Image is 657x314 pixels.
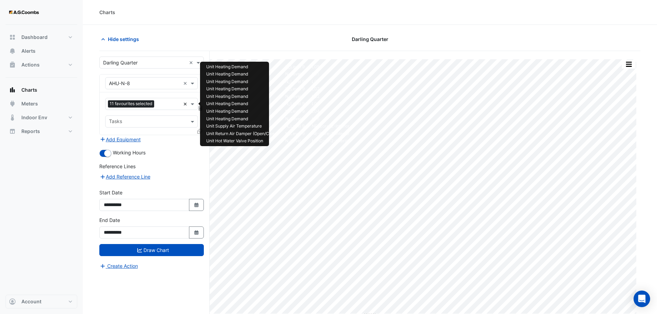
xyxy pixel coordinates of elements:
[197,128,202,134] span: Clone Favourites and Tasks from this Equipment to other Equipment
[203,93,282,100] td: Unit Heating Demand
[99,216,120,224] label: End Date
[21,298,41,305] span: Account
[308,108,353,115] td: L04
[6,83,77,97] button: Charts
[6,295,77,308] button: Account
[203,100,282,108] td: Unit Heating Demand
[21,34,48,41] span: Dashboard
[9,61,16,68] app-icon: Actions
[282,123,308,130] td: N_Level 9
[352,36,388,43] span: Darling Quarter
[282,85,308,93] td: N_Level 9
[9,87,16,93] app-icon: Charts
[198,105,204,111] span: Choose Function
[308,78,353,85] td: L03
[203,85,282,93] td: Unit Heating Demand
[282,130,308,138] td: N_Level 9
[6,111,77,124] button: Indoor Env
[9,34,16,41] app-icon: Dashboard
[99,163,136,170] label: Reference Lines
[193,230,200,235] fa-icon: Select Date
[99,244,204,256] button: Draw Chart
[21,48,36,54] span: Alerts
[8,6,39,19] img: Company Logo
[108,36,139,43] span: Hide settings
[113,150,146,155] span: Working Hours
[99,33,143,45] button: Hide settings
[282,93,308,100] td: N_Level 9
[634,291,650,307] div: Open Intercom Messenger
[21,61,40,68] span: Actions
[308,115,353,123] td: L06
[282,100,308,108] td: N_Level 9
[203,130,282,138] td: Unit Return Air Damper (Open/Close)
[203,71,282,78] td: Unit Heating Demand
[99,189,122,196] label: Start Date
[183,80,189,87] span: Clear
[282,115,308,123] td: N_Level 9
[203,115,282,123] td: Unit Heating Demand
[622,60,636,69] button: More Options
[6,124,77,138] button: Reports
[183,100,189,108] span: Clear
[189,59,195,66] span: Clear
[308,93,353,100] td: L02
[282,138,308,145] td: N_Level 9
[99,173,151,181] button: Add Reference Line
[6,44,77,58] button: Alerts
[282,108,308,115] td: N_Level 9
[21,128,40,135] span: Reports
[308,123,353,130] td: NE-Core-2-Interior
[6,30,77,44] button: Dashboard
[203,138,282,145] td: Unit Hot Water Valve Position
[6,97,77,111] button: Meters
[9,114,16,121] app-icon: Indoor Env
[9,128,16,135] app-icon: Reports
[308,100,353,108] td: L08
[9,100,16,107] app-icon: Meters
[308,71,353,78] td: L01
[108,100,154,107] span: 11 favourites selected
[308,130,353,138] td: NE-Core-2-Interior
[308,85,353,93] td: L07
[308,63,353,71] td: L05
[282,63,308,71] td: N_Level 9
[108,118,122,126] div: Tasks
[193,202,200,208] fa-icon: Select Date
[282,78,308,85] td: N_Level 9
[308,138,353,145] td: NE-Core-2-Interior
[282,71,308,78] td: N_Level 9
[99,262,138,270] button: Create Action
[99,135,141,143] button: Add Equipment
[203,123,282,130] td: Unit Supply Air Temperature
[9,48,16,54] app-icon: Alerts
[21,100,38,107] span: Meters
[99,9,115,16] div: Charts
[21,87,37,93] span: Charts
[203,108,282,115] td: Unit Heating Demand
[6,58,77,72] button: Actions
[203,78,282,85] td: Unit Heating Demand
[203,63,282,71] td: Unit Heating Demand
[21,114,47,121] span: Indoor Env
